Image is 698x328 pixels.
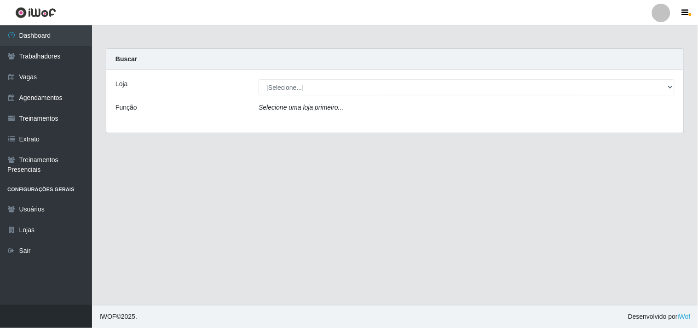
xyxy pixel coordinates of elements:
strong: Buscar [115,55,137,63]
label: Loja [115,79,127,89]
span: IWOF [99,313,116,320]
span: © 2025 . [99,312,137,322]
a: iWof [678,313,691,320]
img: CoreUI Logo [15,7,56,18]
span: Desenvolvido por [628,312,691,322]
i: Selecione uma loja primeiro... [259,104,343,111]
label: Função [115,103,137,112]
